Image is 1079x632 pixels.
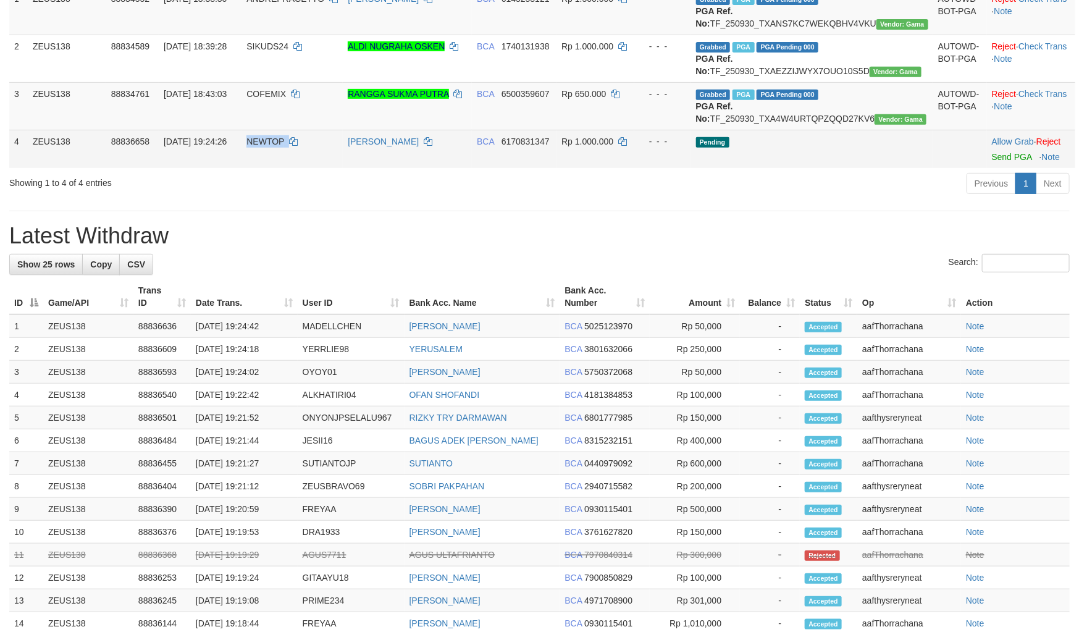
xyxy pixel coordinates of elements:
[133,475,191,498] td: 88836404
[43,384,133,407] td: ZEUS138
[857,589,961,612] td: aafthysreryneat
[565,390,582,400] span: BCA
[584,436,632,445] span: Copy 8315232151 to clipboard
[857,338,961,361] td: aafThorrachana
[740,544,800,567] td: -
[9,429,43,452] td: 6
[133,521,191,544] td: 88836376
[565,527,582,537] span: BCA
[1018,41,1067,51] a: Check Trans
[298,314,405,338] td: MADELLCHEN
[966,458,985,468] a: Note
[805,482,842,492] span: Accepted
[876,19,928,30] span: Vendor URL: https://trx31.1velocity.biz
[740,452,800,475] td: -
[565,618,582,628] span: BCA
[9,314,43,338] td: 1
[164,137,227,146] span: [DATE] 19:24:26
[298,589,405,612] td: PRIME234
[805,528,842,538] span: Accepted
[650,338,740,361] td: Rp 250,000
[348,89,448,99] a: RANGGA SUKMA PUTRA
[650,429,740,452] td: Rp 400,000
[740,407,800,429] td: -
[857,407,961,429] td: aafthysreryneat
[82,254,120,275] a: Copy
[870,67,922,77] span: Vendor URL: https://trx31.1velocity.biz
[191,567,298,589] td: [DATE] 19:19:24
[994,54,1013,64] a: Note
[805,550,839,561] span: Rejected
[111,89,149,99] span: 88834761
[409,344,463,354] a: YERUSALEM
[875,114,926,125] span: Vendor URL: https://trx31.1velocity.biz
[133,361,191,384] td: 88836593
[133,498,191,521] td: 88836390
[740,384,800,407] td: -
[966,321,985,331] a: Note
[584,596,632,605] span: Copy 4971708900 to clipboard
[584,390,632,400] span: Copy 4181384853 to clipboard
[9,224,1070,248] h1: Latest Withdraw
[992,137,1034,146] a: Allow Grab
[133,314,191,338] td: 88836636
[982,254,1070,272] input: Search:
[650,452,740,475] td: Rp 600,000
[740,567,800,589] td: -
[650,567,740,589] td: Rp 100,000
[191,314,298,338] td: [DATE] 19:24:42
[298,521,405,544] td: DRA1933
[992,152,1032,162] a: Send PGA
[1036,137,1061,146] a: Reject
[43,475,133,498] td: ZEUS138
[133,279,191,314] th: Trans ID: activate to sort column ascending
[409,573,481,583] a: [PERSON_NAME]
[502,137,550,146] span: Copy 6170831347 to clipboard
[191,589,298,612] td: [DATE] 19:19:08
[409,550,495,560] a: AGUS ULTAFRIANTO
[9,338,43,361] td: 2
[28,130,106,168] td: ZEUS138
[565,344,582,354] span: BCA
[9,384,43,407] td: 4
[409,321,481,331] a: [PERSON_NAME]
[17,259,75,269] span: Show 25 rows
[857,314,961,338] td: aafThorrachana
[409,367,481,377] a: [PERSON_NAME]
[409,413,507,423] a: RIZKY TRY DARMAWAN
[639,88,686,100] div: - - -
[409,390,480,400] a: OFAN SHOFANDI
[43,279,133,314] th: Game/API: activate to sort column ascending
[584,618,632,628] span: Copy 0930115401 to clipboard
[857,361,961,384] td: aafThorrachana
[133,429,191,452] td: 88836484
[857,567,961,589] td: aafthysreryneat
[805,573,842,584] span: Accepted
[405,279,560,314] th: Bank Acc. Name: activate to sort column ascending
[477,89,494,99] span: BCA
[43,361,133,384] td: ZEUS138
[966,344,985,354] a: Note
[43,452,133,475] td: ZEUS138
[805,505,842,515] span: Accepted
[933,35,987,82] td: AUTOWD-BOT-PGA
[857,544,961,567] td: aafThorrachana
[650,314,740,338] td: Rp 50,000
[409,458,453,468] a: SUTIANTO
[133,544,191,567] td: 88836368
[9,407,43,429] td: 5
[409,596,481,605] a: [PERSON_NAME]
[298,567,405,589] td: GITAAYU18
[966,390,985,400] a: Note
[966,527,985,537] a: Note
[805,436,842,447] span: Accepted
[565,321,582,331] span: BCA
[298,279,405,314] th: User ID: activate to sort column ascending
[191,384,298,407] td: [DATE] 19:22:42
[696,6,733,28] b: PGA Ref. No:
[584,413,632,423] span: Copy 6801777985 to clipboard
[191,338,298,361] td: [DATE] 19:24:18
[740,338,800,361] td: -
[9,589,43,612] td: 13
[565,550,582,560] span: BCA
